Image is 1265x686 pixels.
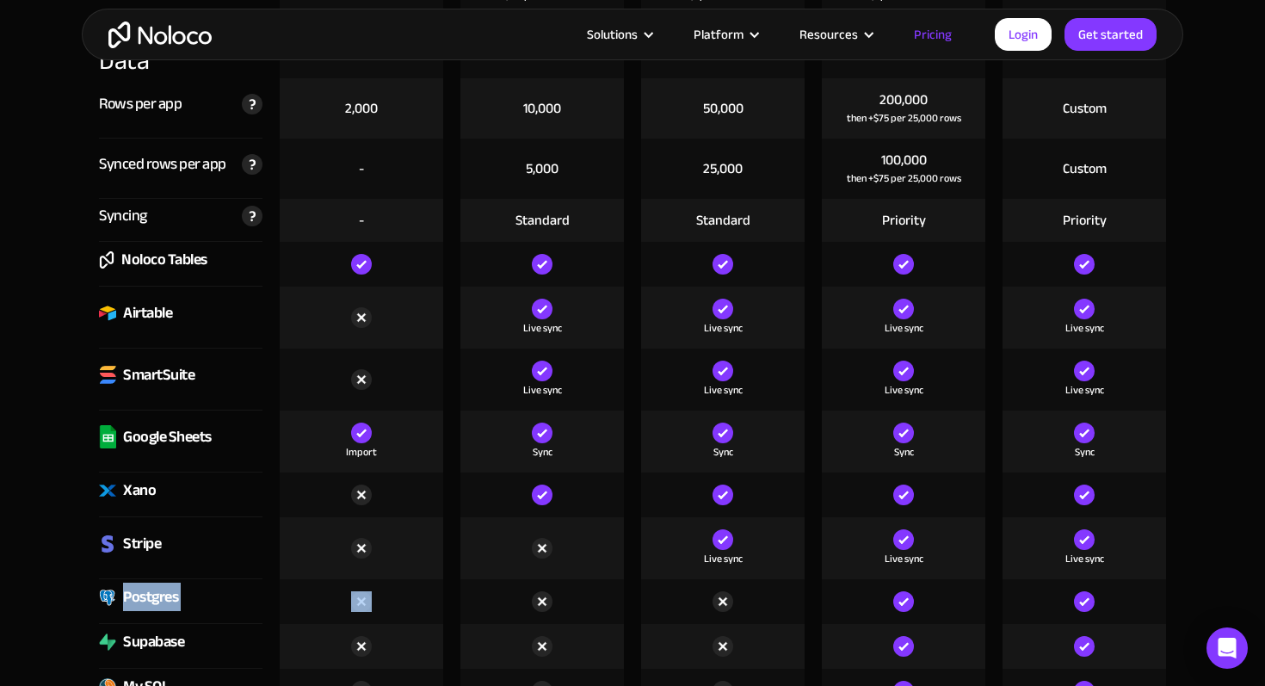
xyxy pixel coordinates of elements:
div: Airtable [123,300,172,326]
div: Open Intercom Messenger [1206,627,1248,669]
div: Postgres [123,584,178,610]
div: Live sync [885,319,923,337]
a: home [108,22,212,48]
div: 10,000 [523,99,561,118]
div: Import [346,443,377,460]
div: 100,000 [881,151,927,170]
div: Standard [515,211,570,230]
div: SmartSuite [123,362,194,388]
div: 50,000 [703,99,744,118]
div: Noloco Tables [121,247,207,273]
div: 5,000 [526,159,558,178]
div: Google Sheets [123,424,212,450]
div: Live sync [704,550,743,567]
div: Live sync [885,550,923,567]
div: Live sync [1065,381,1104,399]
div: Solutions [565,23,672,46]
div: then +$75 per 25,000 rows [847,170,961,187]
div: Sync [533,443,552,460]
div: 200,000 [879,90,928,109]
div: Platform [672,23,778,46]
div: then +$75 per 25,000 rows [847,109,961,127]
div: - [359,159,364,178]
a: Pricing [892,23,973,46]
div: Custom [1063,159,1107,178]
a: Get started [1064,18,1157,51]
div: Stripe [123,531,161,557]
div: Live sync [523,381,562,399]
div: Sync [1075,443,1095,460]
div: Standard [696,211,750,230]
div: Priority [1063,211,1107,230]
div: Synced rows per app [99,151,226,177]
div: Rows per app [99,91,182,117]
div: Live sync [1065,550,1104,567]
div: Live sync [704,381,743,399]
div: Live sync [1065,319,1104,337]
a: Login [995,18,1052,51]
div: Solutions [587,23,638,46]
div: Resources [799,23,858,46]
div: Resources [778,23,892,46]
div: Platform [694,23,744,46]
div: Live sync [885,381,923,399]
div: - [359,211,364,230]
div: 2,000 [345,99,378,118]
div: Sync [713,443,733,460]
div: Xano [123,478,156,504]
div: Priority [882,211,926,230]
div: Sync [894,443,914,460]
div: Syncing [99,203,147,229]
div: 25,000 [703,159,743,178]
div: Custom [1063,99,1107,118]
div: Live sync [704,319,743,337]
div: Supabase [123,629,184,655]
div: Live sync [523,319,562,337]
